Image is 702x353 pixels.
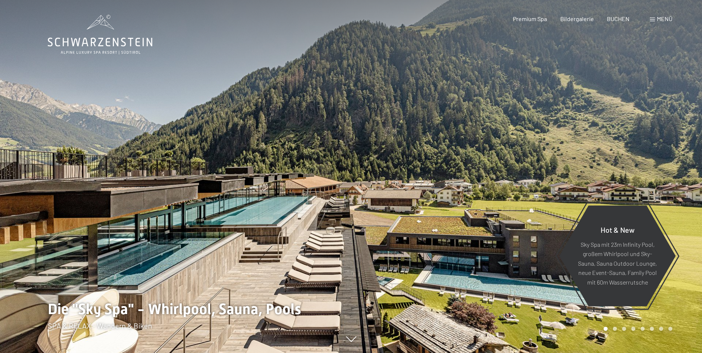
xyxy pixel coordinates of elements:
span: Hot & New [601,225,635,234]
a: Hot & New Sky Spa mit 23m Infinity Pool, großem Whirlpool und Sky-Sauna, Sauna Outdoor Lounge, ne... [559,205,676,307]
div: Carousel Page 5 [641,327,645,331]
div: Carousel Page 2 [613,327,617,331]
div: Carousel Page 7 [659,327,663,331]
span: Menü [657,15,672,22]
div: Carousel Pagination [601,327,672,331]
div: Carousel Page 1 (Current Slide) [604,327,608,331]
a: Premium Spa [513,15,547,22]
div: Carousel Page 6 [650,327,654,331]
div: Carousel Page 8 [668,327,672,331]
a: Bildergalerie [560,15,594,22]
div: Carousel Page 4 [631,327,635,331]
p: Sky Spa mit 23m Infinity Pool, großem Whirlpool und Sky-Sauna, Sauna Outdoor Lounge, neue Event-S... [577,239,658,287]
div: Carousel Page 3 [622,327,626,331]
a: BUCHEN [607,15,629,22]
